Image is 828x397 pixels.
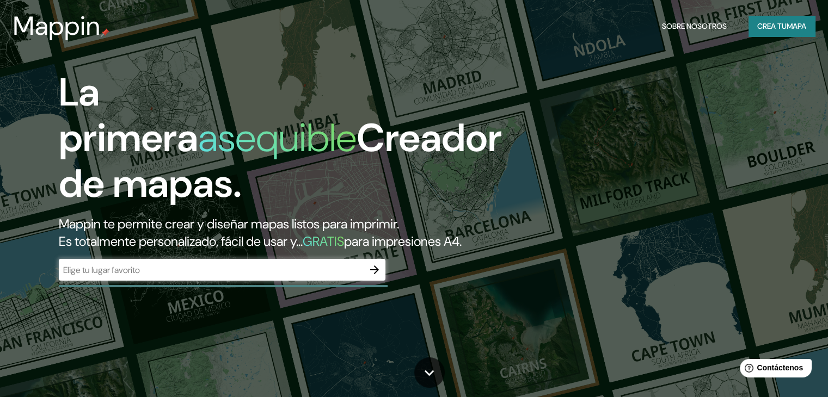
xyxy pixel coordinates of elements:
font: Creador de mapas. [59,113,502,209]
iframe: Lanzador de widgets de ayuda [731,355,816,385]
button: Sobre nosotros [658,16,731,36]
font: mapa [787,21,806,31]
font: Es totalmente personalizado, fácil de usar y... [59,233,303,250]
font: Mappin [13,9,101,43]
font: asequible [198,113,357,163]
font: para impresiones A4. [344,233,462,250]
img: pin de mapeo [101,28,109,37]
button: Crea tumapa [749,16,815,36]
input: Elige tu lugar favorito [59,264,364,276]
font: Sobre nosotros [662,21,727,31]
font: Mappin te permite crear y diseñar mapas listos para imprimir. [59,215,399,232]
font: GRATIS [303,233,344,250]
font: La primera [59,67,198,163]
font: Crea tu [757,21,787,31]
